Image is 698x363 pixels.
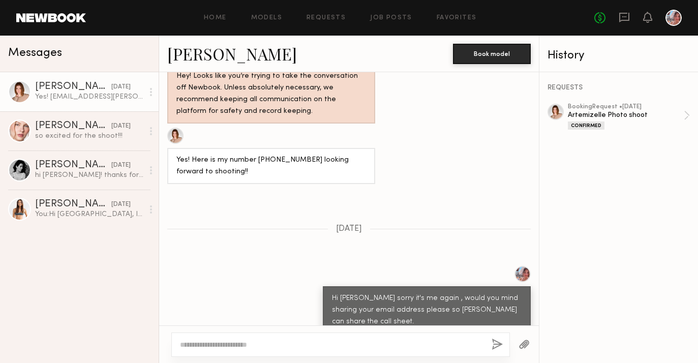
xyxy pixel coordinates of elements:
div: Yes! Here is my number [PHONE_NUMBER] looking forward to shooting!! [176,155,366,178]
button: Book model [453,44,531,64]
div: booking Request • [DATE] [568,104,684,110]
div: Hi [PERSON_NAME] sorry it's me again , would you mind sharing your email address please so [PERSO... [332,293,522,328]
span: Messages [8,47,62,59]
div: History [548,50,690,62]
div: [DATE] [111,200,131,209]
a: Requests [307,15,346,21]
a: Book model [453,49,531,57]
a: Job Posts [370,15,412,21]
div: Confirmed [568,122,604,130]
a: Models [251,15,282,21]
a: Home [204,15,227,21]
div: Hey! Looks like you’re trying to take the conversation off Newbook. Unless absolutely necessary, ... [176,71,366,117]
a: Favorites [437,15,477,21]
div: [PERSON_NAME] [35,121,111,131]
div: so excited for the shoot!!! [35,131,143,141]
div: [DATE] [111,161,131,170]
div: [DATE] [111,122,131,131]
div: [PERSON_NAME] [35,160,111,170]
div: You: Hi [GEOGRAPHIC_DATA], I hope you had a good long weekend! I just wanted to follow up and con... [35,209,143,219]
div: [DATE] [111,82,131,92]
div: hi [PERSON_NAME]! thanks for your message I would love to work on this shoot with you and your team [35,170,143,180]
a: [PERSON_NAME] [167,43,297,65]
div: Artemizelle Photo shoot [568,110,684,120]
div: [PERSON_NAME] [35,82,111,92]
div: REQUESTS [548,84,690,92]
a: bookingRequest •[DATE]Artemizelle Photo shootConfirmed [568,104,690,130]
div: Yes! [EMAIL_ADDRESS][PERSON_NAME][DOMAIN_NAME] [35,92,143,102]
div: [PERSON_NAME] [35,199,111,209]
span: [DATE] [336,225,362,233]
